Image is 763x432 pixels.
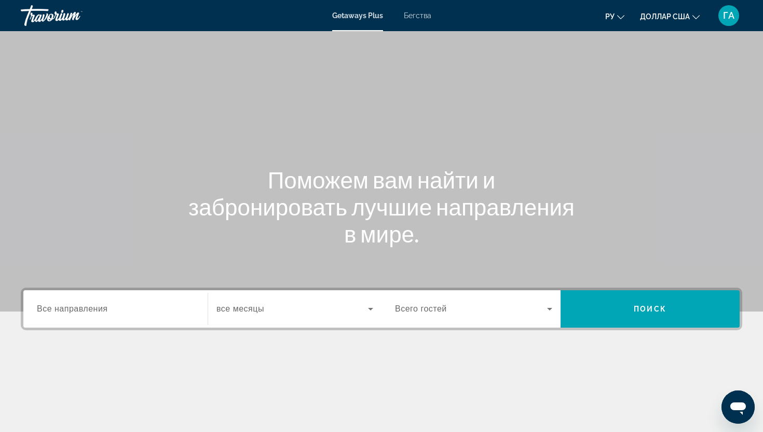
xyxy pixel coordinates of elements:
[21,2,125,29] a: Травориум
[332,11,383,20] a: Getaways Plus
[605,12,615,21] font: ру
[640,12,690,21] font: доллар США
[561,290,740,328] button: Поиск
[605,9,624,24] button: Изменить язык
[715,5,742,26] button: Меню пользователя
[721,390,755,424] iframe: Кнопка запуска окна обмена сообщениями
[395,304,447,313] span: Всего гостей
[23,290,740,328] div: Виджет поиска
[404,11,431,20] a: Бегства
[187,166,576,247] h1: Поможем вам найти и забронировать лучшие направления в мире.
[640,9,700,24] button: Изменить валюту
[634,305,666,313] span: Поиск
[723,10,734,21] font: ГА
[216,304,264,313] span: все месяцы
[37,304,108,313] span: Все направления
